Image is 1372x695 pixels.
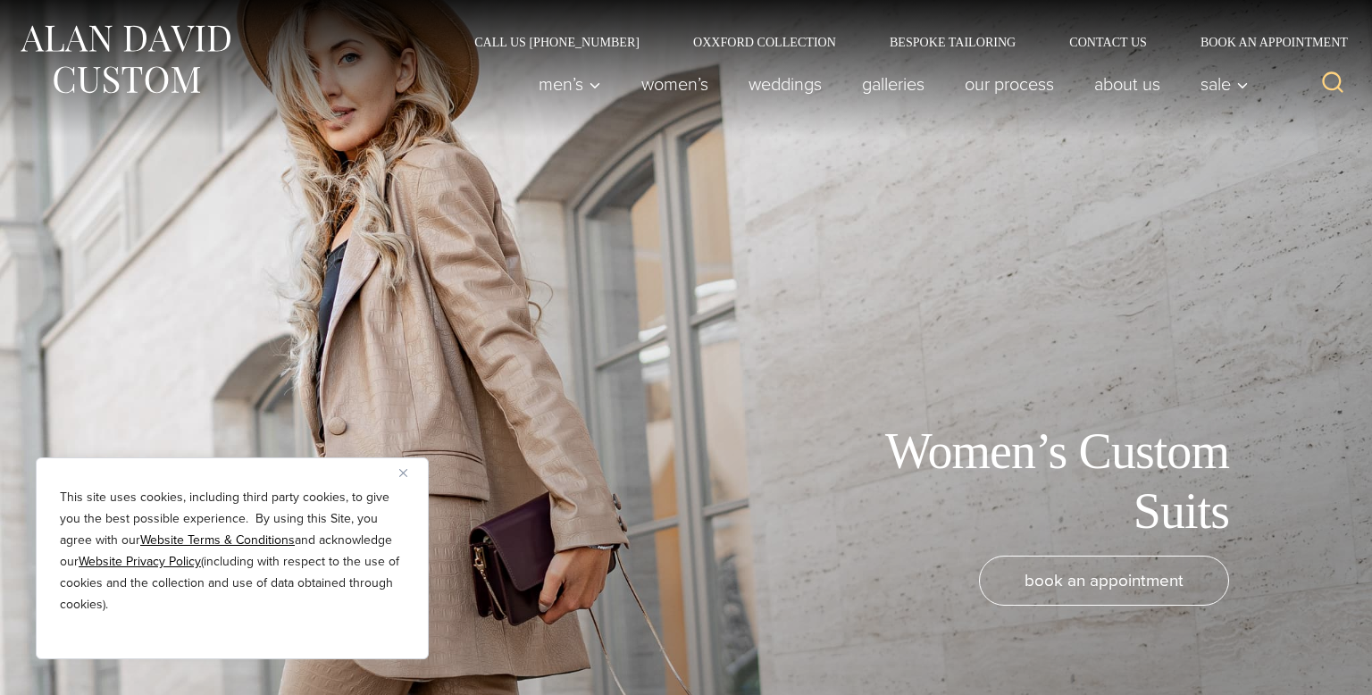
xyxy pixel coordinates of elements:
[827,422,1229,541] h1: Women’s Custom Suits
[622,66,729,102] a: Women’s
[448,36,666,48] a: Call Us [PHONE_NUMBER]
[1181,66,1259,102] button: Sale sub menu toggle
[79,552,201,571] a: Website Privacy Policy
[448,36,1354,48] nav: Secondary Navigation
[729,66,842,102] a: weddings
[18,20,232,99] img: Alan David Custom
[399,469,407,477] img: Close
[1311,63,1354,105] button: View Search Form
[1075,66,1181,102] a: About Us
[842,66,945,102] a: Galleries
[979,556,1229,606] a: book an appointment
[945,66,1075,102] a: Our Process
[399,462,421,483] button: Close
[1174,36,1354,48] a: Book an Appointment
[38,13,75,29] span: Help
[666,36,863,48] a: Oxxford Collection
[519,66,622,102] button: Men’s sub menu toggle
[863,36,1042,48] a: Bespoke Tailoring
[1025,567,1184,593] span: book an appointment
[140,531,295,549] a: Website Terms & Conditions
[60,487,405,615] p: This site uses cookies, including third party cookies, to give you the best possible experience. ...
[519,66,1259,102] nav: Primary Navigation
[1042,36,1174,48] a: Contact Us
